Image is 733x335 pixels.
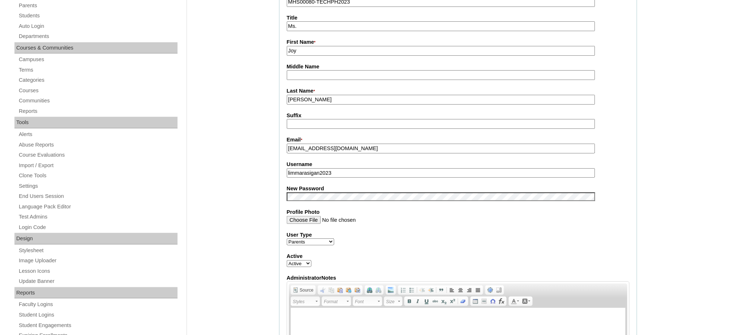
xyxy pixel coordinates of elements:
span: Source [299,287,314,293]
a: Add Image [387,286,395,294]
label: Middle Name [287,63,630,71]
a: Paste as plain text [345,286,353,294]
label: Suffix [287,112,630,119]
a: Auto Login [18,22,178,31]
a: Show Blocks [495,286,503,294]
a: Increase Indent [427,286,435,294]
a: Size [384,297,402,306]
span: Size [386,297,397,306]
a: Students [18,11,178,20]
div: Courses & Communities [14,42,178,54]
a: Remove Format [459,297,468,305]
a: Test Admins [18,212,178,221]
a: Italic [414,297,422,305]
a: Student Engagements [18,321,178,330]
a: Student Logins [18,310,178,319]
label: New Password [287,185,630,192]
a: Parents [18,1,178,10]
a: Settings [18,182,178,191]
a: Login Code [18,223,178,232]
div: Tools [14,117,178,128]
a: Import / Export [18,161,178,170]
a: Paste from Word [353,286,362,294]
div: Design [14,233,178,245]
div: Reports [14,287,178,299]
a: Image Uploader [18,256,178,265]
a: Link [366,286,374,294]
a: Insert Equation [497,297,506,305]
a: Insert Horizontal Line [480,297,489,305]
a: Center [456,286,465,294]
a: Campuses [18,55,178,64]
a: Lesson Icons [18,267,178,276]
label: Profile Photo [287,208,630,216]
a: Justify [474,286,482,294]
span: Styles [293,297,315,306]
a: Update Banner [18,277,178,286]
a: Course Evaluations [18,150,178,160]
a: Font [353,297,382,306]
a: Alerts [18,130,178,139]
a: Unlink [374,286,383,294]
a: Paste [336,286,345,294]
span: Format [324,297,346,306]
a: Background Color [521,297,532,305]
label: AdministratorNotes [287,274,630,282]
a: Terms [18,65,178,75]
a: Clone Tools [18,171,178,180]
label: Username [287,161,630,168]
a: End Users Session [18,192,178,201]
label: Active [287,253,630,260]
a: Bold [405,297,414,305]
a: Styles [291,297,320,306]
a: Categories [18,76,178,85]
a: Departments [18,32,178,41]
a: Align Right [465,286,474,294]
a: Maximize [486,286,495,294]
a: Courses [18,86,178,95]
a: Block Quote [437,286,446,294]
a: Subscript [440,297,448,305]
label: Email [287,136,630,144]
label: User Type [287,231,630,239]
a: Cut [319,286,327,294]
a: Strike Through [431,297,440,305]
label: First Name [287,38,630,46]
a: Superscript [448,297,457,305]
a: Faculty Logins [18,300,178,309]
a: Abuse Reports [18,140,178,149]
label: Title [287,14,630,22]
a: Format [322,297,351,306]
a: Reports [18,107,178,116]
a: Source [291,286,315,294]
a: Align Left [448,286,456,294]
a: Copy [327,286,336,294]
a: Underline [422,297,431,305]
a: Text Color [510,297,521,305]
a: Communities [18,96,178,105]
a: Table [471,297,480,305]
span: Font [355,297,377,306]
a: Insert Special Character [489,297,497,305]
a: Insert/Remove Numbered List [399,286,408,294]
a: Stylesheet [18,246,178,255]
a: Insert/Remove Bulleted List [408,286,416,294]
a: Decrease Indent [418,286,427,294]
label: Last Name [287,87,630,95]
a: Language Pack Editor [18,202,178,211]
